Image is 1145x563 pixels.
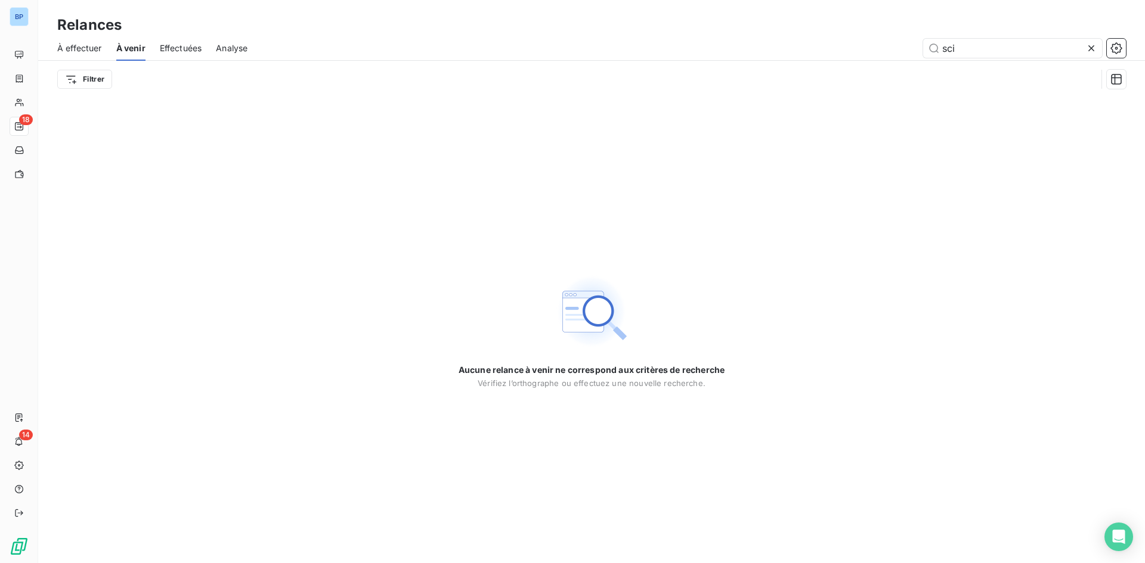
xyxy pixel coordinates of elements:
button: Filtrer [57,70,112,89]
span: Analyse [216,42,247,54]
span: Vérifiez l’orthographe ou effectuez une nouvelle recherche. [478,378,705,388]
h3: Relances [57,14,122,36]
span: Effectuées [160,42,202,54]
span: À effectuer [57,42,102,54]
div: BP [10,7,29,26]
span: Aucune relance à venir ne correspond aux critères de recherche [459,364,725,376]
span: 18 [19,114,33,125]
input: Rechercher [923,39,1102,58]
span: 14 [19,430,33,440]
div: Open Intercom Messenger [1104,522,1133,551]
img: Logo LeanPay [10,537,29,556]
img: Empty state [553,273,630,350]
span: À venir [116,42,146,54]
